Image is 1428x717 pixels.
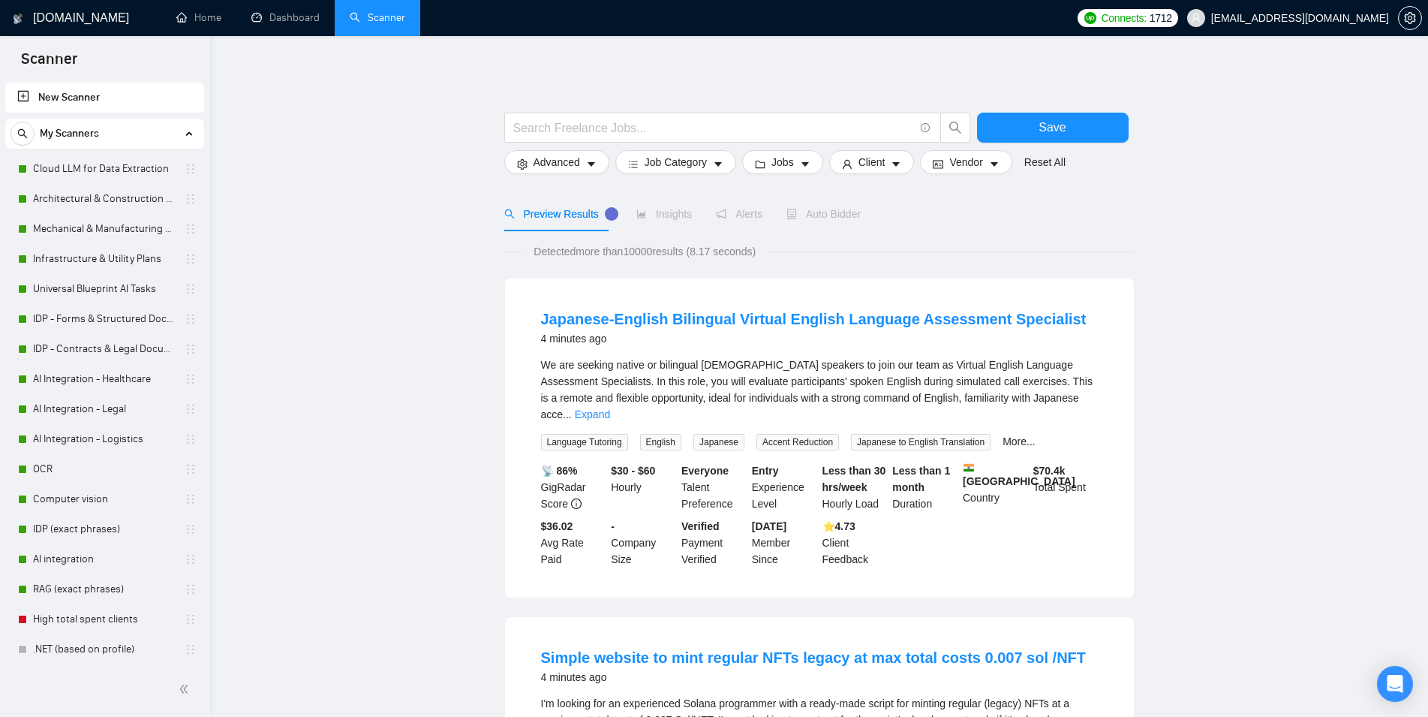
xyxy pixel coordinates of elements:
span: idcard [933,158,943,170]
a: OCR [33,454,176,484]
span: caret-down [800,158,810,170]
span: Accent Reduction [756,434,839,450]
span: Scanner [9,48,89,80]
span: user [842,158,852,170]
b: ⭐️ 4.73 [822,520,855,532]
a: Mechanical & Manufacturing Blueprints [33,214,176,244]
b: [GEOGRAPHIC_DATA] [963,462,1075,487]
span: holder [185,193,197,205]
div: Total Spent [1030,462,1101,512]
a: Japanese-English Bilingual Virtual English Language Assessment Specialist [541,311,1087,327]
div: Duration [889,462,960,512]
b: Entry [752,465,779,477]
span: holder [185,163,197,175]
span: We are seeking native or bilingual [DEMOGRAPHIC_DATA] speakers to join our team as Virtual Englis... [541,359,1093,420]
b: $36.02 [541,520,573,532]
div: Hourly [608,462,678,512]
img: logo [13,7,23,31]
span: Insights [636,208,692,220]
span: info-circle [921,123,930,133]
div: Open Intercom Messenger [1377,666,1413,702]
span: holder [185,223,197,235]
span: holder [185,253,197,265]
span: holder [185,373,197,385]
div: Company Size [608,518,678,568]
span: holder [185,613,197,625]
a: Architectural & Construction Blueprints [33,184,176,214]
a: AI Integration - Logistics [33,424,176,454]
div: 4 minutes ago [541,330,1087,348]
a: Reset All [1024,154,1066,170]
span: English [640,434,681,450]
span: caret-down [891,158,901,170]
button: idcardVendorcaret-down [920,150,1012,174]
a: Simple website to mint regular NFTs legacy at max total costs 0.007 sol /NFT [541,649,1087,666]
b: 📡 86% [541,465,578,477]
span: Detected more than 10000 results (8.17 seconds) [523,243,766,260]
a: Cloud LLM for Data Extraction [33,154,176,184]
span: holder [185,343,197,355]
span: holder [185,433,197,445]
span: 1712 [1150,10,1172,26]
span: setting [1399,12,1421,24]
a: dashboardDashboard [251,11,320,24]
div: Client Feedback [819,518,890,568]
span: area-chart [636,209,647,219]
b: $30 - $60 [611,465,655,477]
a: .NET (based on profile) [33,634,176,664]
div: Tooltip anchor [605,207,618,221]
b: Less than 1 month [892,465,950,493]
li: New Scanner [5,83,204,113]
span: holder [185,583,197,595]
div: Talent Preference [678,462,749,512]
span: Connects: [1101,10,1146,26]
div: Avg Rate Paid [538,518,609,568]
a: setting [1398,12,1422,24]
span: notification [716,209,726,219]
a: IDP - Forms & Structured Documents [33,304,176,334]
button: setting [1398,6,1422,30]
div: Hourly Load [819,462,890,512]
div: GigRadar Score [538,462,609,512]
span: holder [185,643,197,655]
input: Search Freelance Jobs... [513,119,914,137]
b: - [611,520,615,532]
span: Japanese to English Translation [851,434,991,450]
span: Preview Results [504,208,612,220]
span: holder [185,403,197,415]
button: barsJob Categorycaret-down [615,150,736,174]
div: We are seeking native or bilingual Japanese-English speakers to join our team as Virtual English ... [541,357,1098,423]
span: holder [185,283,197,295]
span: caret-down [586,158,597,170]
span: search [504,209,515,219]
span: Job Category [645,154,707,170]
a: New Scanner [17,83,192,113]
span: ... [563,408,572,420]
span: holder [185,313,197,325]
div: Payment Verified [678,518,749,568]
button: userClientcaret-down [829,150,915,174]
div: Country [960,462,1030,512]
b: [DATE] [752,520,786,532]
span: info-circle [571,499,582,509]
span: search [11,128,34,139]
span: Auto Bidder [786,208,861,220]
a: RAG (exact phrases) [33,574,176,604]
span: setting [517,158,528,170]
span: caret-down [989,158,1000,170]
a: High total spent clients [33,604,176,634]
a: More... [1003,435,1036,447]
span: holder [185,463,197,475]
span: Language Tutoring [541,434,628,450]
span: Advanced [534,154,580,170]
b: $ 70.4k [1033,465,1066,477]
span: holder [185,493,197,505]
button: folderJobscaret-down [742,150,823,174]
button: settingAdvancedcaret-down [504,150,609,174]
a: IDP (exact phrases) [33,514,176,544]
button: search [940,113,970,143]
a: searchScanner [350,11,405,24]
button: search [11,122,35,146]
b: Verified [681,520,720,532]
span: My Scanners [40,119,99,149]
